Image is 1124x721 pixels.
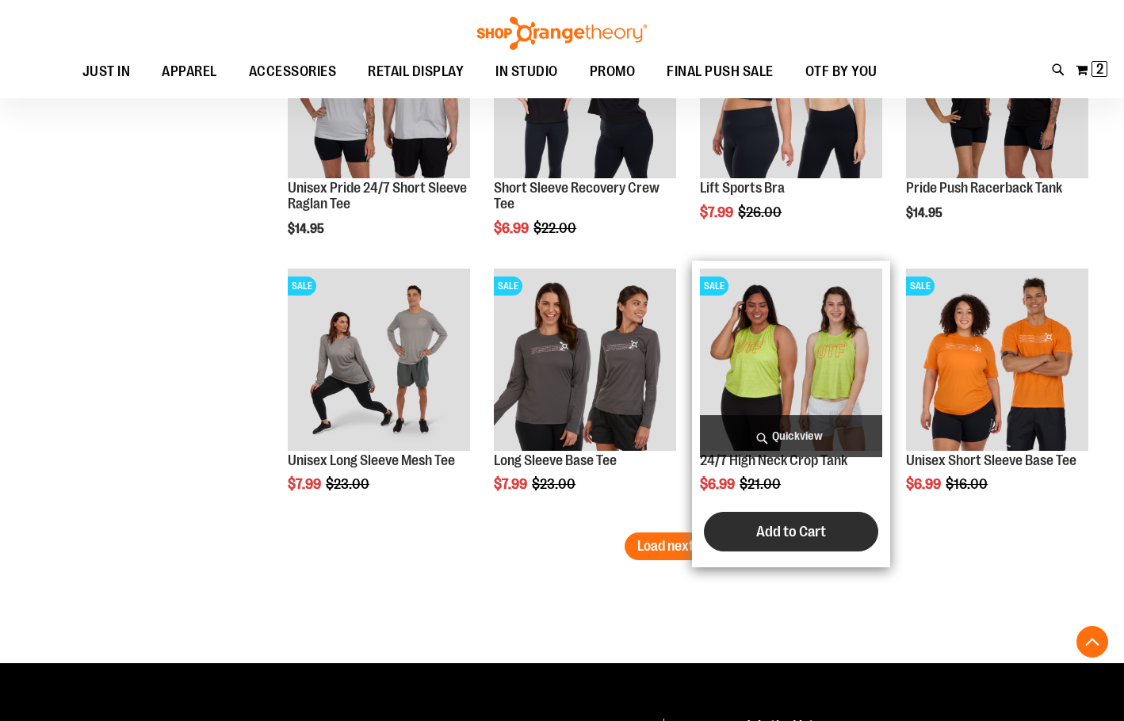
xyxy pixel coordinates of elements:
[288,269,470,451] img: Unisex Long Sleeve Mesh Tee primary image
[533,220,579,236] span: $22.00
[162,54,217,90] span: APPAREL
[326,476,372,492] span: $23.00
[288,452,455,468] a: Unisex Long Sleeve Mesh Tee
[704,512,878,551] button: Add to Cart
[288,269,470,453] a: Unisex Long Sleeve Mesh Tee primary imageSALE
[532,476,578,492] span: $23.00
[700,180,785,196] a: Lift Sports Bra
[288,277,316,296] span: SALE
[368,54,464,90] span: RETAIL DISPLAY
[233,54,353,90] a: ACCESSORIES
[494,277,522,296] span: SALE
[1096,61,1103,77] span: 2
[280,261,478,532] div: product
[906,180,1062,196] a: Pride Push Racerback Tank
[82,54,131,90] span: JUST IN
[352,54,480,90] a: RETAIL DISPLAY
[494,180,659,212] a: Short Sleeve Recovery Crew Tee
[486,261,684,532] div: product
[906,269,1088,451] img: Product image for Unisex Short Sleeve Base Tee
[480,54,574,90] a: IN STUDIO
[700,452,847,468] a: 24/7 High Neck Crop Tank
[946,476,990,492] span: $16.00
[906,277,935,296] span: SALE
[637,538,730,554] span: Load next items
[700,476,737,492] span: $6.99
[692,261,890,567] div: product
[288,180,467,212] a: Unisex Pride 24/7 Short Sleeve Raglan Tee
[667,54,774,90] span: FINAL PUSH SALE
[700,277,728,296] span: SALE
[700,269,882,451] img: Product image for 24/7 High Neck Crop Tank
[67,54,147,90] a: JUST IN
[740,476,783,492] span: $21.00
[651,54,789,90] a: FINAL PUSH SALE
[906,269,1088,453] a: Product image for Unisex Short Sleeve Base TeeSALE
[475,17,649,50] img: Shop Orangetheory
[805,54,877,90] span: OTF BY YOU
[494,269,676,453] a: Product image for Long Sleeve Base TeeSALE
[898,261,1096,532] div: product
[574,54,652,90] a: PROMO
[590,54,636,90] span: PROMO
[288,476,323,492] span: $7.99
[756,523,826,540] span: Add to Cart
[146,54,233,90] a: APPAREL
[700,204,736,220] span: $7.99
[1076,626,1108,658] button: Back To Top
[494,269,676,451] img: Product image for Long Sleeve Base Tee
[789,54,893,90] a: OTF BY YOU
[494,452,617,468] a: Long Sleeve Base Tee
[738,204,784,220] span: $26.00
[700,269,882,453] a: Product image for 24/7 High Neck Crop TankSALE
[906,476,943,492] span: $6.99
[494,476,530,492] span: $7.99
[906,206,945,220] span: $14.95
[494,220,531,236] span: $6.99
[249,54,337,90] span: ACCESSORIES
[906,452,1076,468] a: Unisex Short Sleeve Base Tee
[495,54,558,90] span: IN STUDIO
[625,532,743,560] button: Load next items
[700,415,882,457] a: Quickview
[288,222,327,236] span: $14.95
